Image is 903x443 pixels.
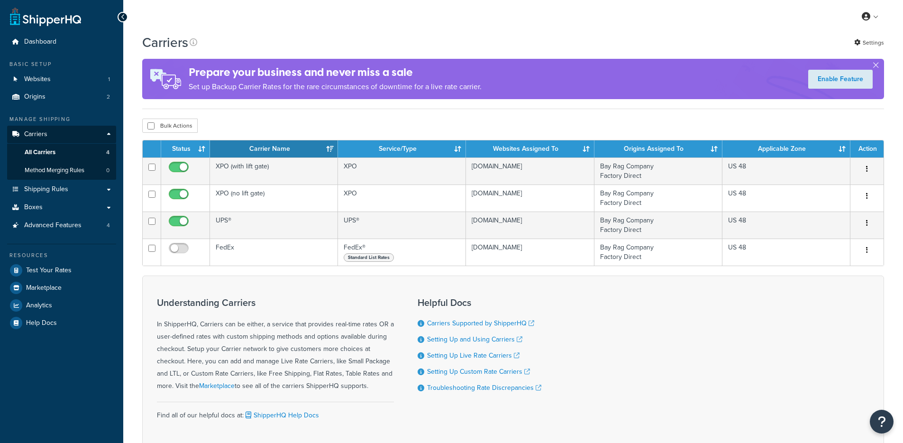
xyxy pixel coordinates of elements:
[106,166,109,175] span: 0
[594,239,722,266] td: Bay Rag Company Factory Direct
[466,140,594,157] th: Websites Assigned To: activate to sort column ascending
[108,75,110,83] span: 1
[7,251,116,259] div: Resources
[24,93,46,101] span: Origins
[427,367,530,377] a: Setting Up Custom Rate Carriers
[427,383,541,393] a: Troubleshooting Rate Discrepancies
[722,239,850,266] td: US 48
[157,402,394,422] div: Find all of our helpful docs at:
[107,221,110,230] span: 4
[7,199,116,216] a: Boxes
[7,88,116,106] a: Origins 2
[7,71,116,88] li: Websites
[7,262,116,279] a: Test Your Rates
[7,60,116,68] div: Basic Setup
[25,148,55,157] span: All Carriers
[7,314,116,332] a: Help Docs
[142,59,189,99] img: ad-rules-rateshop-fe6ec290ccb7230408bd80ed9643f0289d75e0ffd9eb532fc0e269fcd187b520.png
[142,119,198,133] button: Bulk Actions
[338,140,466,157] th: Service/Type: activate to sort column ascending
[466,157,594,185] td: [DOMAIN_NAME]
[344,253,394,262] span: Standard List Rates
[7,217,116,234] li: Advanced Features
[338,157,466,185] td: XPO
[7,126,116,180] li: Carriers
[26,319,57,327] span: Help Docs
[594,212,722,239] td: Bay Rag Company Factory Direct
[594,157,722,185] td: Bay Rag Company Factory Direct
[106,148,109,157] span: 4
[26,284,62,292] span: Marketplace
[210,212,338,239] td: UPS®
[210,157,338,185] td: XPO (with lift gate)
[870,410,894,434] button: Open Resource Center
[338,185,466,212] td: XPO
[24,185,68,194] span: Shipping Rules
[24,130,47,138] span: Carriers
[24,75,51,83] span: Websites
[7,181,116,198] a: Shipping Rules
[7,217,116,234] a: Advanced Features 4
[338,239,466,266] td: FedEx®
[161,140,210,157] th: Status: activate to sort column ascending
[107,93,110,101] span: 2
[7,115,116,123] div: Manage Shipping
[427,334,522,344] a: Setting Up and Using Carriers
[338,212,466,239] td: UPS®
[7,162,116,179] li: Method Merging Rules
[7,144,116,161] a: All Carriers 4
[25,166,84,175] span: Method Merging Rules
[157,297,394,308] h3: Understanding Carriers
[189,65,482,80] h4: Prepare your business and never miss a sale
[7,126,116,143] a: Carriers
[7,297,116,314] a: Analytics
[7,71,116,88] a: Websites 1
[722,212,850,239] td: US 48
[7,88,116,106] li: Origins
[7,162,116,179] a: Method Merging Rules 0
[24,38,56,46] span: Dashboard
[10,7,81,26] a: ShipperHQ Home
[24,221,82,230] span: Advanced Features
[7,33,116,51] a: Dashboard
[210,185,338,212] td: XPO (no lift gate)
[722,157,850,185] td: US 48
[24,203,43,212] span: Boxes
[157,297,394,392] div: In ShipperHQ, Carriers can be either, a service that provides real-time rates OR a user-defined r...
[26,267,72,275] span: Test Your Rates
[466,185,594,212] td: [DOMAIN_NAME]
[722,185,850,212] td: US 48
[594,185,722,212] td: Bay Rag Company Factory Direct
[808,70,873,89] a: Enable Feature
[854,36,884,49] a: Settings
[189,80,482,93] p: Set up Backup Carrier Rates for the rare circumstances of downtime for a live rate carrier.
[142,33,188,52] h1: Carriers
[427,318,534,328] a: Carriers Supported by ShipperHQ
[244,410,319,420] a: ShipperHQ Help Docs
[7,279,116,296] a: Marketplace
[850,140,884,157] th: Action
[594,140,722,157] th: Origins Assigned To: activate to sort column ascending
[210,239,338,266] td: FedEx
[722,140,850,157] th: Applicable Zone: activate to sort column ascending
[427,351,520,360] a: Setting Up Live Rate Carriers
[418,297,541,308] h3: Helpful Docs
[26,302,52,310] span: Analytics
[210,140,338,157] th: Carrier Name: activate to sort column ascending
[466,212,594,239] td: [DOMAIN_NAME]
[7,144,116,161] li: All Carriers
[466,239,594,266] td: [DOMAIN_NAME]
[199,381,235,391] a: Marketplace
